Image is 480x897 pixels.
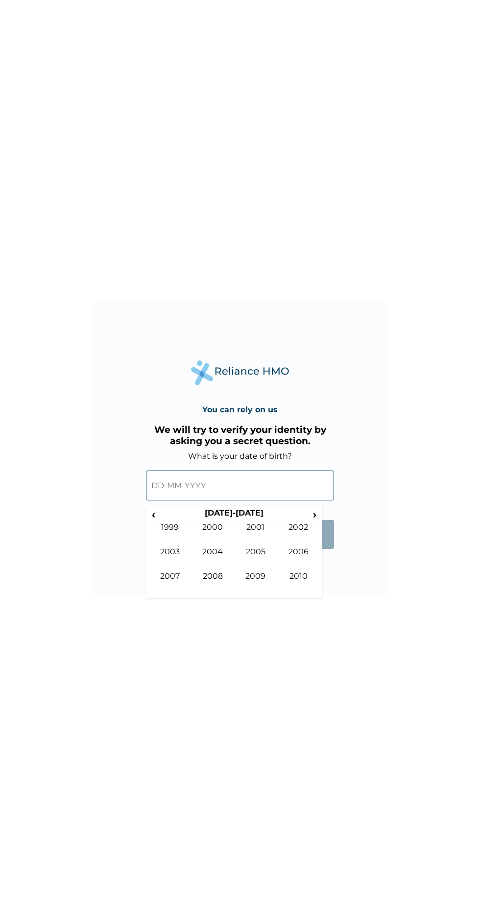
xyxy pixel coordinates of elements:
[148,547,192,571] td: 2003
[277,522,320,547] td: 2002
[234,571,277,596] td: 2009
[192,522,235,547] td: 2000
[277,571,320,596] td: 2010
[234,522,277,547] td: 2001
[148,522,192,547] td: 1999
[146,424,334,447] h3: We will try to verify your identity by asking you a secret question.
[192,571,235,596] td: 2008
[234,547,277,571] td: 2005
[310,508,320,520] span: ›
[159,508,309,522] th: [DATE]-[DATE]
[192,547,235,571] td: 2004
[277,547,320,571] td: 2006
[202,405,278,414] h4: You can rely on us
[146,471,334,500] input: DD-MM-YYYY
[191,360,289,385] img: Reliance Health's Logo
[188,451,292,461] label: What is your date of birth?
[148,571,192,596] td: 2007
[148,508,159,520] span: ‹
